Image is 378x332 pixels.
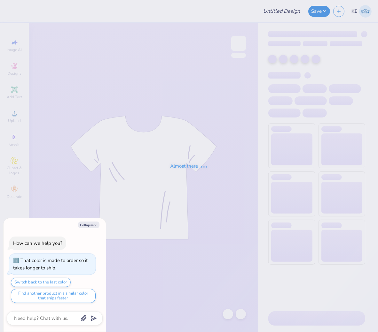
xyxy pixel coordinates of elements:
[11,278,71,287] button: Switch back to the last color
[11,289,96,303] button: Find another product in a similar color that ships faster
[78,222,99,228] button: Collapse
[13,257,88,271] div: That color is made to order so it takes longer to ship.
[13,240,62,246] div: How can we help you?
[170,162,208,170] div: Almost there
